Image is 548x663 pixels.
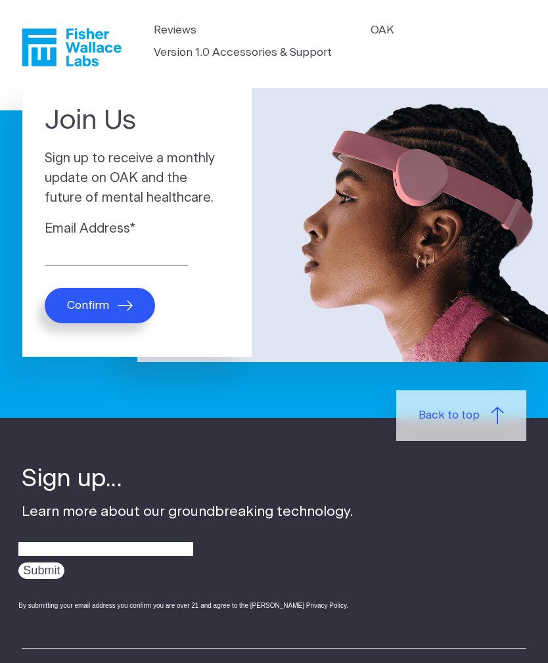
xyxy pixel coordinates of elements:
[22,28,122,66] a: Fisher Wallace
[154,44,332,61] a: Version 1.0 Accessories & Support
[18,562,64,579] input: Submit
[67,299,109,312] span: Confirm
[22,463,353,622] div: Learn more about our groundbreaking technology.
[396,390,526,441] a: Back to top
[419,407,480,424] span: Back to top
[371,22,394,39] a: OAK
[45,104,229,136] h1: Join Us
[22,463,353,495] h4: Sign up...
[45,288,155,323] button: Confirm
[154,22,196,39] a: Reviews
[45,149,229,208] p: Sign up to receive a monthly update on OAK and the future of mental healthcare.
[45,219,229,239] label: Email Address
[18,601,353,610] div: By submitting your email address you confirm you are over 21 and agree to the [PERSON_NAME] Priva...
